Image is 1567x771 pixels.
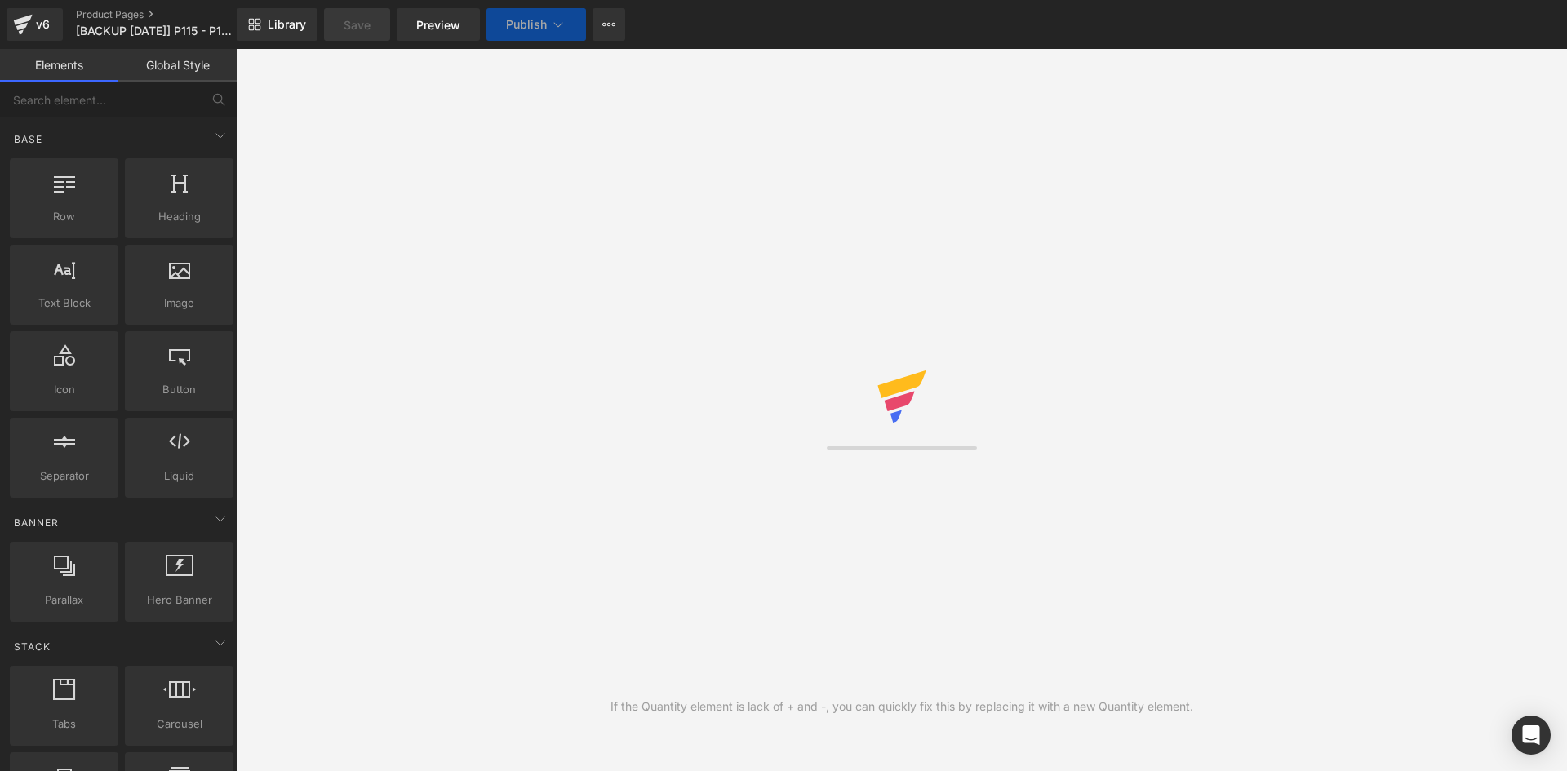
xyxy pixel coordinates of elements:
span: Button [130,381,229,398]
span: Separator [15,467,113,485]
div: Open Intercom Messenger [1512,716,1551,755]
span: Stack [12,639,52,654]
span: Hero Banner [130,592,229,609]
span: Library [268,17,306,32]
span: Icon [15,381,113,398]
span: Liquid [130,467,229,485]
a: New Library [237,8,317,41]
span: Text Block [15,295,113,312]
span: Save [344,16,371,33]
button: More [593,8,625,41]
span: Carousel [130,716,229,733]
span: Base [12,131,44,147]
a: v6 [7,8,63,41]
div: v6 [33,14,53,35]
span: Banner [12,515,60,530]
span: Row [15,208,113,225]
div: If the Quantity element is lack of + and -, you can quickly fix this by replacing it with a new Q... [610,698,1193,716]
a: Preview [397,8,480,41]
span: Tabs [15,716,113,733]
span: Publish [506,18,547,31]
span: Heading [130,208,229,225]
span: Image [130,295,229,312]
span: Parallax [15,592,113,609]
a: Product Pages [76,8,264,21]
span: [BACKUP [DATE]] P115 - P1 - LP1 - V15 - CONTROLE - [DATE] [76,24,233,38]
span: Preview [416,16,460,33]
button: Publish [486,8,586,41]
a: Global Style [118,49,237,82]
